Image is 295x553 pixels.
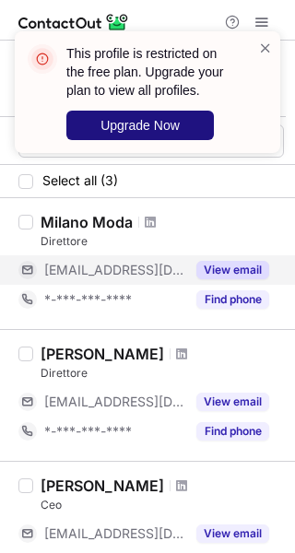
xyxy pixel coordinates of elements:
[44,262,185,278] span: [EMAIL_ADDRESS][DOMAIN_NAME]
[66,44,236,100] header: This profile is restricted on the free plan. Upgrade your plan to view all profiles.
[66,111,214,140] button: Upgrade Now
[41,497,284,513] div: Ceo
[41,345,164,363] div: [PERSON_NAME]
[196,524,269,543] button: Reveal Button
[196,422,269,441] button: Reveal Button
[18,11,129,33] img: ContactOut v5.3.10
[196,393,269,411] button: Reveal Button
[196,290,269,309] button: Reveal Button
[41,233,284,250] div: Direttore
[41,213,133,231] div: Milano Moda
[44,394,185,410] span: [EMAIL_ADDRESS][DOMAIN_NAME]
[41,477,164,495] div: [PERSON_NAME]
[100,118,180,133] span: Upgrade Now
[196,261,269,279] button: Reveal Button
[41,365,284,382] div: Direttore
[44,525,185,542] span: [EMAIL_ADDRESS][DOMAIN_NAME]
[28,44,57,74] img: error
